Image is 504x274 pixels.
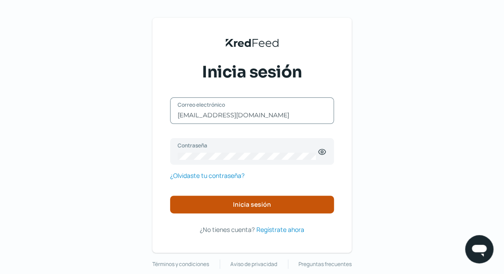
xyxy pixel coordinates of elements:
label: Contraseña [178,142,318,149]
span: ¿No tienes cuenta? [200,225,255,234]
span: Inicia sesión [233,201,271,208]
span: Inicia sesión [202,61,302,83]
a: Preguntas frecuentes [299,259,352,269]
img: chatIcon [470,240,488,258]
a: Aviso de privacidad [230,259,277,269]
a: Regístrate ahora [256,224,304,235]
label: Correo electrónico [178,101,318,108]
a: ¿Olvidaste tu contraseña? [170,170,244,181]
button: Inicia sesión [170,196,334,213]
a: Términos y condiciones [152,259,209,269]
